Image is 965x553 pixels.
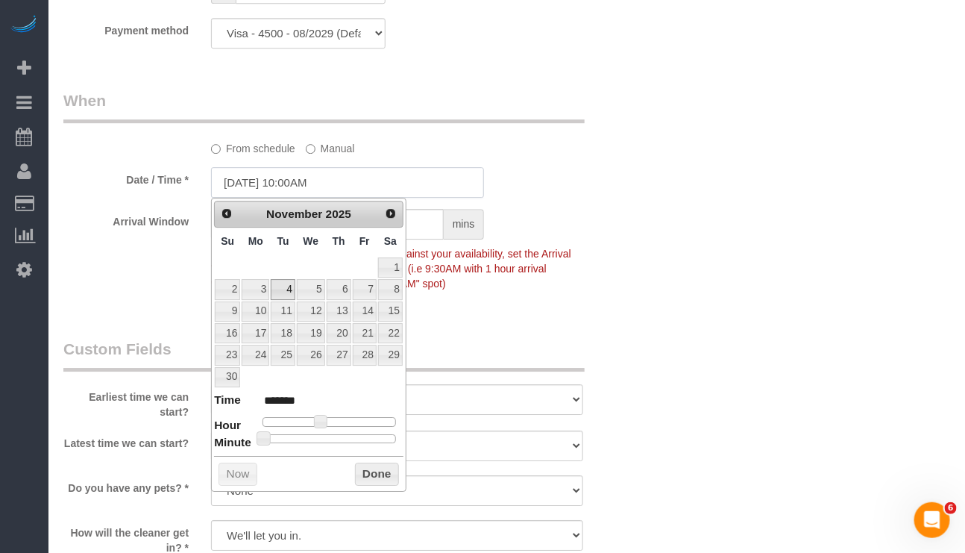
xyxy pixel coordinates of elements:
[297,302,325,322] a: 12
[353,279,377,299] a: 7
[444,209,485,240] span: mins
[9,15,39,36] img: Automaid Logo
[271,279,295,299] a: 4
[353,302,377,322] a: 14
[214,434,251,453] dt: Minute
[306,136,355,156] label: Manual
[359,235,370,247] span: Friday
[266,207,322,220] span: November
[242,345,269,365] a: 24
[355,463,399,487] button: Done
[63,338,585,372] legend: Custom Fields
[215,345,240,365] a: 23
[63,90,585,123] legend: When
[211,144,221,154] input: From schedule
[221,235,234,247] span: Sunday
[219,463,257,487] button: Now
[248,235,263,247] span: Monday
[242,323,269,343] a: 17
[216,203,237,224] a: Prev
[327,302,351,322] a: 13
[378,302,403,322] a: 15
[221,207,233,219] span: Prev
[945,502,957,514] span: 6
[333,235,345,247] span: Thursday
[52,18,200,38] label: Payment method
[215,367,240,387] a: 30
[303,235,318,247] span: Wednesday
[211,136,295,156] label: From schedule
[271,323,295,343] a: 18
[271,345,295,365] a: 25
[378,257,403,278] a: 1
[52,431,200,451] label: Latest time we can start?
[242,279,269,299] a: 3
[271,302,295,322] a: 11
[52,384,200,419] label: Earliest time we can start?
[380,203,401,224] a: Next
[384,235,397,247] span: Saturday
[211,167,484,198] input: MM/DD/YYYY HH:MM
[215,302,240,322] a: 9
[378,323,403,343] a: 22
[214,417,241,436] dt: Hour
[353,323,377,343] a: 21
[914,502,950,538] iframe: Intercom live chat
[378,279,403,299] a: 8
[214,392,241,410] dt: Time
[297,323,325,343] a: 19
[326,207,351,220] span: 2025
[52,209,200,229] label: Arrival Window
[327,323,351,343] a: 20
[277,235,289,247] span: Tuesday
[297,345,325,365] a: 26
[297,279,325,299] a: 5
[385,207,397,219] span: Next
[52,475,200,496] label: Do you have any pets? *
[353,345,377,365] a: 28
[242,302,269,322] a: 10
[306,144,315,154] input: Manual
[52,167,200,187] label: Date / Time *
[215,323,240,343] a: 16
[215,279,240,299] a: 2
[327,279,351,299] a: 6
[327,345,351,365] a: 27
[378,345,403,365] a: 29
